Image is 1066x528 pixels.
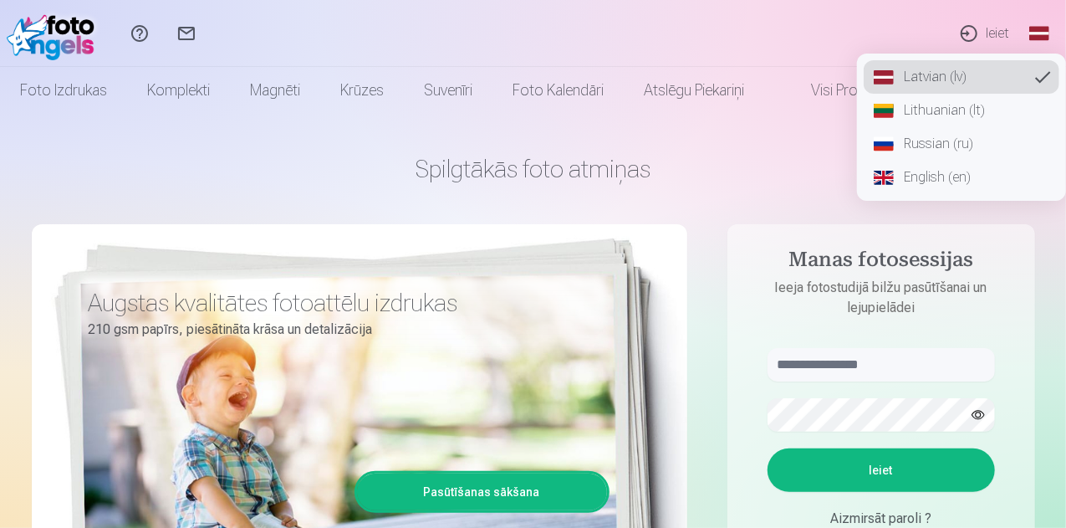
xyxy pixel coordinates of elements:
h1: Spilgtākās foto atmiņas [32,154,1035,184]
h3: Augstas kvalitātes fotoattēlu izdrukas [89,288,597,318]
a: Pasūtīšanas sākšana [357,474,607,510]
a: Krūzes [320,67,404,114]
button: Ieiet [768,449,995,492]
a: Visi produkti [764,67,908,114]
a: Russian (ru) [864,127,1059,161]
a: Atslēgu piekariņi [624,67,764,114]
a: Latvian (lv) [864,60,1059,94]
p: Ieeja fotostudijā bilžu pasūtīšanai un lejupielādei [751,278,1012,318]
p: 210 gsm papīrs, piesātināta krāsa un detalizācija [89,318,597,341]
a: Lithuanian (lt) [864,94,1059,127]
a: Magnēti [230,67,320,114]
a: English (en) [864,161,1059,194]
nav: Global [857,54,1066,201]
a: Foto kalendāri [492,67,624,114]
a: Komplekti [127,67,230,114]
a: Suvenīri [404,67,492,114]
h4: Manas fotosessijas [751,248,1012,278]
img: /fa1 [7,7,103,60]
